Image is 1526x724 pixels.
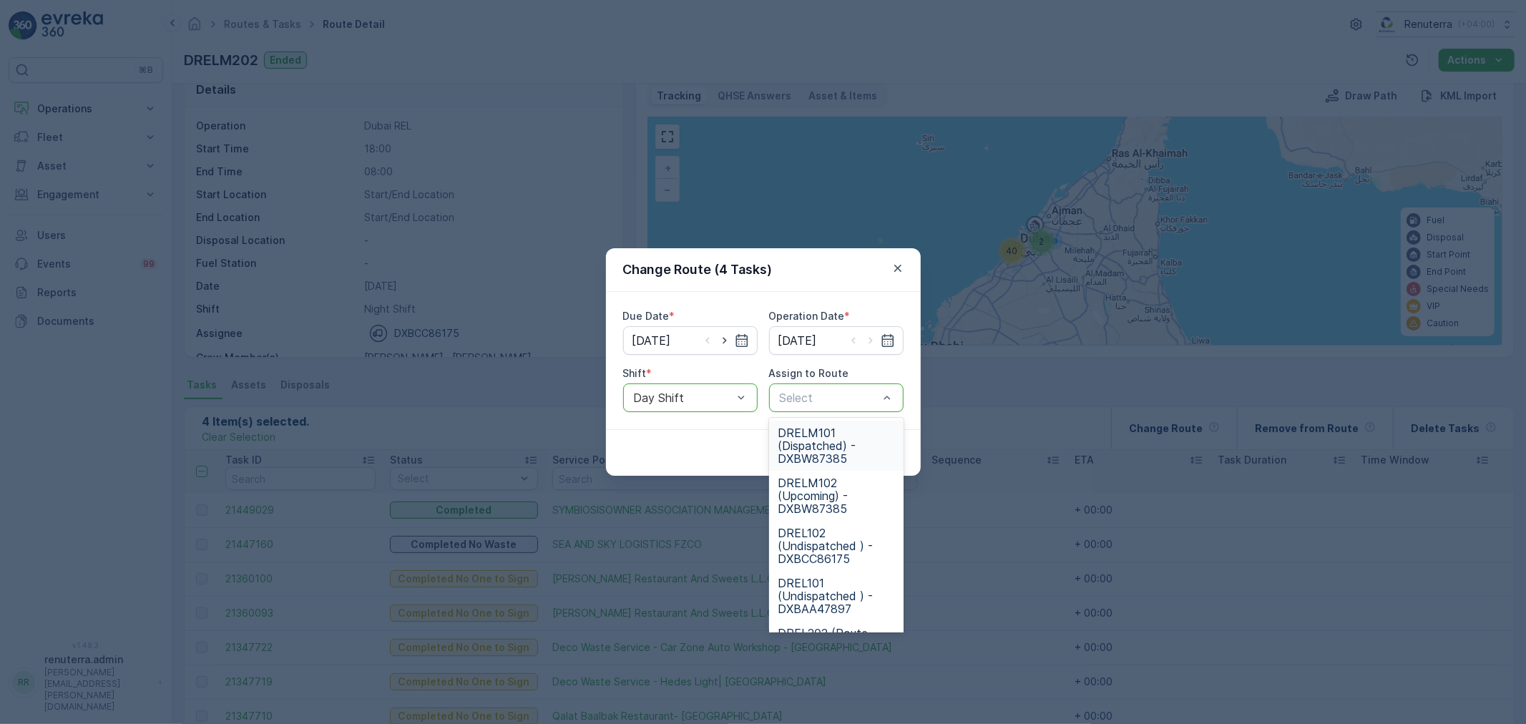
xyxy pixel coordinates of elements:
[780,389,879,406] p: Select
[778,426,895,465] span: DRELM101 (Dispatched) - DXBW87385
[769,310,845,322] label: Operation Date
[778,476,895,515] span: DRELM102 (Upcoming) - DXBW87385
[769,326,904,355] input: dd/mm/yyyy
[778,627,895,652] span: DREL202 (Route Plan) - DXBAA56882
[623,326,758,355] input: dd/mm/yyyy
[778,577,895,615] span: DREL101 (Undispatched ) - DXBAA47897
[623,260,773,280] p: Change Route (4 Tasks)
[778,527,895,565] span: DREL102 (Undispatched ) - DXBCC86175
[623,310,670,322] label: Due Date
[623,367,647,379] label: Shift
[769,367,849,379] label: Assign to Route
